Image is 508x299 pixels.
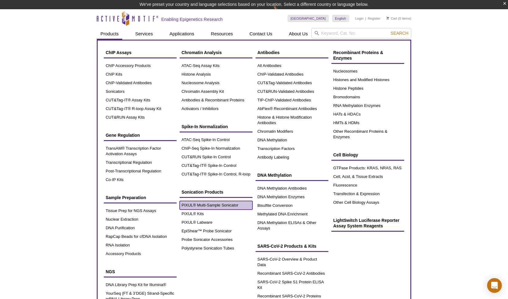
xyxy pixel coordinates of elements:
[256,127,328,136] a: Chromatin Modifiers
[256,104,328,113] a: AbFlex® Recombinant Antibodies
[331,149,404,161] a: Cell Biology
[161,17,223,22] h2: Enabling Epigenetics Research
[104,61,177,70] a: ChIP Accessory Products
[311,28,411,38] input: Keyword, Cat. No.
[386,15,411,22] li: (0 items)
[180,96,252,104] a: Antibodies & Recombinant Proteins
[180,61,252,70] a: ATAC-Seq Assay Kits
[180,170,252,179] a: CUT&Tag-IT® Spike-In Control, R-loop
[257,50,279,55] span: Antibodies
[285,28,312,40] a: About Us
[180,227,252,235] a: EpiShear™ Probe Sonicator
[180,186,252,198] a: Sonication Products
[256,218,328,233] a: DNA Methylation ELISAs & Other Assays
[331,127,404,141] a: Other Recombinant Proteins & Enzymes
[389,30,410,36] button: Search
[287,15,329,22] a: [GEOGRAPHIC_DATA]
[182,124,228,129] span: Spike-In Normalization
[256,61,328,70] a: All Antibodies
[97,28,122,40] a: Products
[256,210,328,218] a: Methylated DNA Enrichment
[256,136,328,144] a: DNA Methylation
[104,96,177,104] a: CUT&Tag-IT® Assay Kits
[256,201,328,210] a: Bisulfite Conversion
[333,218,399,228] span: LightSwitch Luciferase Reporter Assay System Reagents
[104,104,177,113] a: CUT&Tag-IT® R-loop Assay Kit
[331,119,404,127] a: HMTs & HDMs
[104,167,177,175] a: Post-Transcriptional Regulation
[331,172,404,181] a: Cell, Acid, & Tissue Extracts
[256,96,328,104] a: TIP-ChIP-Validated Antibodies
[256,79,328,87] a: CUT&Tag-Validated Antibodies
[256,278,328,292] a: SARS-CoV-2 Spike S1 Protein ELISA Kit
[332,15,349,22] a: English
[257,244,316,249] span: SARS-CoV-2 Products & Kits
[104,224,177,232] a: DNA Purification
[104,70,177,79] a: ChIP Kits
[256,269,328,278] a: Recombinant SARS-CoV-2 Antibodies
[180,210,252,218] a: PIXUL® Kits
[386,16,397,21] a: Cart
[256,240,328,252] a: SARS-CoV-2 Products & Kits
[256,169,328,181] a: DNA Methylation
[106,195,146,200] span: Sample Preparation
[104,192,177,203] a: Sample Preparation
[331,198,404,207] a: Other Cell Biology Assays
[180,161,252,170] a: CUT&Tag-IT® Spike-In Control
[180,104,252,113] a: Activators / Inhibitors
[355,16,364,21] a: Login
[104,215,177,224] a: Nuclear Extraction
[331,76,404,84] a: Histones and Modified Histones
[246,28,276,40] a: Contact Us
[487,278,502,293] div: Open Intercom Messenger
[104,79,177,87] a: ChIP-Validated Antibodies
[256,255,328,269] a: SARS-CoV-2 Overview & Product Data
[104,87,177,96] a: Sonicators
[104,175,177,184] a: Co-IP Kits
[180,235,252,244] a: Probe Sonicator Accessories
[180,218,252,227] a: PIXUL® Labware
[131,28,157,40] a: Services
[166,28,198,40] a: Applications
[104,266,177,277] a: NGS
[331,67,404,76] a: Nucleosomes
[106,50,131,55] span: ChIP Assays
[104,144,177,158] a: TransAM® Transcription Factor Activation Assays
[368,16,380,21] a: Register
[256,184,328,193] a: DNA Methylation Antibodies
[273,5,290,19] img: Change Here
[180,87,252,96] a: Chromatin Assembly Kit
[104,207,177,215] a: Tissue Prep for NGS Assays
[180,153,252,161] a: CUT&RUN Spike-In Control
[331,93,404,101] a: Bromodomains
[104,250,177,258] a: Accessory Products
[180,244,252,253] a: Polystyrene Sonication Tubes
[331,190,404,198] a: Transfection & Expression
[104,158,177,167] a: Transcriptional Regulation
[106,133,140,138] span: Gene Regulation
[106,269,115,274] span: NGS
[180,201,252,210] a: PIXUL® Multi-Sample Sonicator
[104,241,177,250] a: RNA Isolation
[256,144,328,153] a: Transcription Factors
[256,113,328,127] a: Histone & Histone Modification Antibodies
[180,144,252,153] a: ChIP-Seq Spike-In Normalization
[331,47,404,64] a: Recombinant Proteins & Enzymes
[331,101,404,110] a: RNA Methylation Enzymes
[182,50,222,55] span: Chromatin Analysis
[104,129,177,141] a: Gene Regulation
[391,31,408,36] span: Search
[180,47,252,58] a: Chromatin Analysis
[256,87,328,96] a: CUT&RUN-Validated Antibodies
[180,70,252,79] a: Histone Analysis
[331,181,404,190] a: Fluorescence
[333,152,358,157] span: Cell Biology
[386,17,389,20] img: Your Cart
[331,214,404,232] a: LightSwitch Luciferase Reporter Assay System Reagents
[257,173,291,178] span: DNA Methylation
[333,50,383,61] span: Recombinant Proteins & Enzymes
[331,110,404,119] a: HATs & HDACs
[180,136,252,144] a: ATAC-Seq Spike-In Control
[256,70,328,79] a: ChIP-Validated Antibodies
